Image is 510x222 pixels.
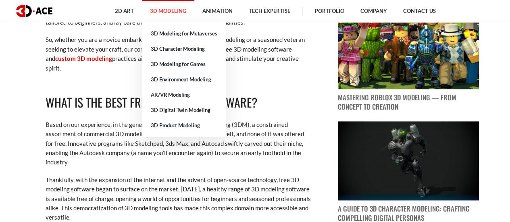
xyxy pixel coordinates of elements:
img: blog post image [338,10,479,89]
a: 3D Environment Modeling [142,72,226,87]
a: 3D Product Modeling [142,118,226,133]
h2: What is the Best Free 3D Design Software? [46,93,312,112]
a: AR/VR Modeling [142,87,226,102]
a: blog post image Mastering Roblox 3D Modeling — From Concept to Creation [338,10,479,112]
p: So, whether you are a novice embarking on your first foray into 3D modeling or a seasoned veteran... [46,35,312,73]
img: logo dark [16,5,52,17]
a: 3D Digital Twin Modeling [142,102,226,118]
a: 3D Modeling for Metaverses [142,26,226,41]
p: Mastering Roblox 3D Modeling — From Concept to Creation [338,93,479,112]
a: custom 3D modeling [55,55,112,62]
img: blog post image [338,121,479,201]
a: 3D Character Modeling [142,41,226,56]
p: Based on our experience, in the genesis of three-dimensional modeling (3DM), a constrained assort... [46,120,312,167]
a: 3D Modeling for Games [142,56,226,72]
